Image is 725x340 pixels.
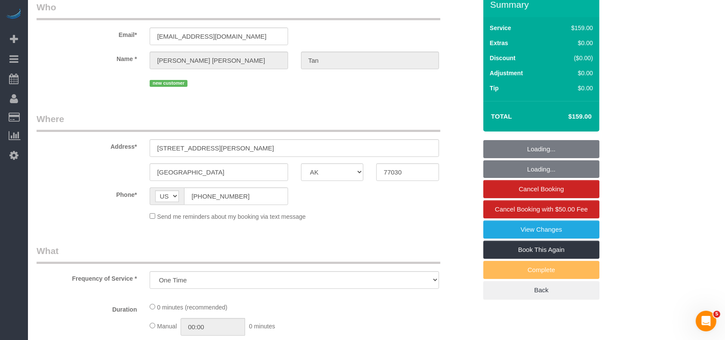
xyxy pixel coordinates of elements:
a: View Changes [483,221,599,239]
label: Name * [30,52,143,63]
strong: Total [491,113,512,120]
label: Discount [490,54,516,62]
input: Zip Code* [376,163,439,181]
label: Email* [30,28,143,39]
legend: Who [37,1,440,20]
a: Cancel Booking [483,180,599,198]
span: 5 [713,311,720,318]
span: 0 minutes (recommended) [157,304,227,311]
span: Cancel Booking with $50.00 Fee [495,205,588,213]
span: Manual [157,323,177,330]
a: Book This Again [483,241,599,259]
label: Extras [490,39,508,47]
label: Phone* [30,187,143,199]
label: Frequency of Service * [30,271,143,283]
legend: What [37,245,440,264]
img: Automaid Logo [5,9,22,21]
div: $0.00 [553,39,593,47]
input: Last Name* [301,52,439,69]
div: $0.00 [553,69,593,77]
span: 0 minutes [249,323,275,330]
legend: Where [37,113,440,132]
label: Address* [30,139,143,151]
div: ($0.00) [553,54,593,62]
label: Duration [30,302,143,314]
h4: $159.00 [543,113,592,120]
div: $159.00 [553,24,593,32]
input: City* [150,163,288,181]
iframe: Intercom live chat [696,311,716,331]
div: $0.00 [553,84,593,92]
span: new customer [150,80,187,87]
label: Service [490,24,511,32]
input: First Name* [150,52,288,69]
label: Tip [490,84,499,92]
input: Email* [150,28,288,45]
a: Cancel Booking with $50.00 Fee [483,200,599,218]
label: Adjustment [490,69,523,77]
span: Send me reminders about my booking via text message [157,213,306,220]
a: Back [483,281,599,299]
input: Phone* [184,187,288,205]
